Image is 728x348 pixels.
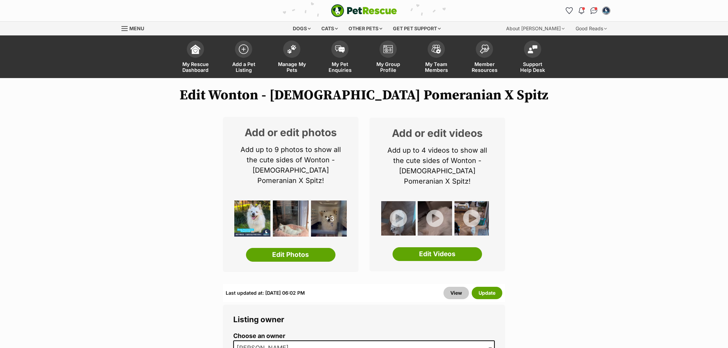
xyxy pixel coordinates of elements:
[364,37,412,78] a: My Group Profile
[226,287,305,299] div: Last updated at: [DATE] 06:02 PM
[171,37,220,78] a: My Rescue Dashboard
[317,22,343,35] div: Cats
[129,25,144,31] span: Menu
[421,61,452,73] span: My Team Members
[412,37,460,78] a: My Team Members
[528,45,537,53] img: help-desk-icon-fdf02630f3aa405de69fd3d07c3f3aa587a6932b1a1747fa1d2bba05be0121f9.svg
[373,61,404,73] span: My Group Profile
[239,44,248,54] img: add-pet-listing-icon-0afa8454b4691262ce3f59096e99ab1cd57d4a30225e0717b998d2c9b9846f56.svg
[276,61,307,73] span: Manage My Pets
[454,201,489,236] img: zbkbs182wop8z0sf6dd1.jpg
[228,61,259,73] span: Add a Pet Listing
[571,22,612,35] div: Good Reads
[331,4,397,17] a: PetRescue
[233,333,495,340] label: Choose an owner
[180,61,211,73] span: My Rescue Dashboard
[246,248,335,262] a: Edit Photos
[287,45,297,54] img: manage-my-pets-icon-02211641906a0b7f246fdf0571729dbe1e7629f14944591b6c1af311fb30b64b.svg
[501,22,569,35] div: About [PERSON_NAME]
[472,287,502,299] button: Update
[311,200,347,237] div: +3
[344,22,387,35] div: Other pets
[588,5,599,16] a: Conversations
[233,315,284,324] span: Listing owner
[431,45,441,54] img: team-members-icon-5396bd8760b3fe7c0b43da4ab00e1e3bb1a5d9ba89233759b79545d2d3fc5d0d.svg
[601,5,612,16] button: My account
[121,22,149,34] a: Menu
[590,7,598,14] img: chat-41dd97257d64d25036548639549fe6c8038ab92f7586957e7f3b1b290dea8141.svg
[576,5,587,16] button: Notifications
[579,7,584,14] img: notifications-46538b983faf8c2785f20acdc204bb7945ddae34d4c08c2a6579f10ce5e182be.svg
[517,61,548,73] span: Support Help Desk
[335,45,345,53] img: pet-enquiries-icon-7e3ad2cf08bfb03b45e93fb7055b45f3efa6380592205ae92323e6603595dc1f.svg
[564,5,612,16] ul: Account quick links
[331,4,397,17] img: logo-e224e6f780fb5917bec1dbf3a21bbac754714ae5b6737aabdf751b685950b380.svg
[233,144,348,186] p: Add up to 9 photos to show all the cute sides of Wonton - [DEMOGRAPHIC_DATA] Pomeranian X Spitz!
[508,37,557,78] a: Support Help Desk
[480,44,489,54] img: member-resources-icon-8e73f808a243e03378d46382f2149f9095a855e16c252ad45f914b54edf8863c.svg
[381,201,416,236] img: xvnwyjdttwlcg5rktjuz.jpg
[418,201,452,236] img: fzgk2fcsvy65e1kpawu4.jpg
[460,37,508,78] a: Member Resources
[220,37,268,78] a: Add a Pet Listing
[469,61,500,73] span: Member Resources
[191,44,200,54] img: dashboard-icon-eb2f2d2d3e046f16d808141f083e7271f6b2e854fb5c12c21221c1fb7104beca.svg
[380,128,495,138] h2: Add or edit videos
[233,127,348,138] h2: Add or edit photos
[393,247,482,261] a: Edit Videos
[383,45,393,53] img: group-profile-icon-3fa3cf56718a62981997c0bc7e787c4b2cf8bcc04b72c1350f741eb67cf2f40e.svg
[443,287,469,299] a: View
[380,145,495,186] p: Add up to 4 videos to show all the cute sides of Wonton - [DEMOGRAPHIC_DATA] Pomeranian X Spitz!
[268,37,316,78] a: Manage My Pets
[316,37,364,78] a: My Pet Enquiries
[388,22,446,35] div: Get pet support
[603,7,610,14] img: Carly Goodhew profile pic
[288,22,315,35] div: Dogs
[564,5,575,16] a: Favourites
[324,61,355,73] span: My Pet Enquiries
